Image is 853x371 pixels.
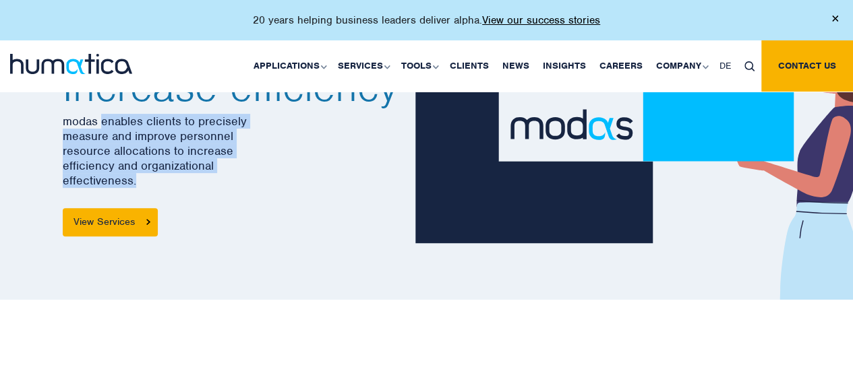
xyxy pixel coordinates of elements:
a: Contact us [761,40,853,92]
a: View our success stories [482,13,600,27]
a: Careers [593,40,649,92]
a: View Services [63,208,158,236]
span: DE [719,60,731,71]
img: logo [10,54,132,74]
img: arrowicon [146,219,150,225]
a: DE [713,40,738,92]
span: Increase efficiency [63,67,405,107]
a: News [496,40,536,92]
a: Applications [247,40,331,92]
p: modas enables clients to precisely measure and improve personnel resource allocations to increase... [63,114,405,188]
img: search_icon [744,61,755,71]
p: 20 years helping business leaders deliver alpha. [253,13,600,27]
a: Clients [443,40,496,92]
a: Insights [536,40,593,92]
a: Tools [394,40,443,92]
a: Services [331,40,394,92]
a: Company [649,40,713,92]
